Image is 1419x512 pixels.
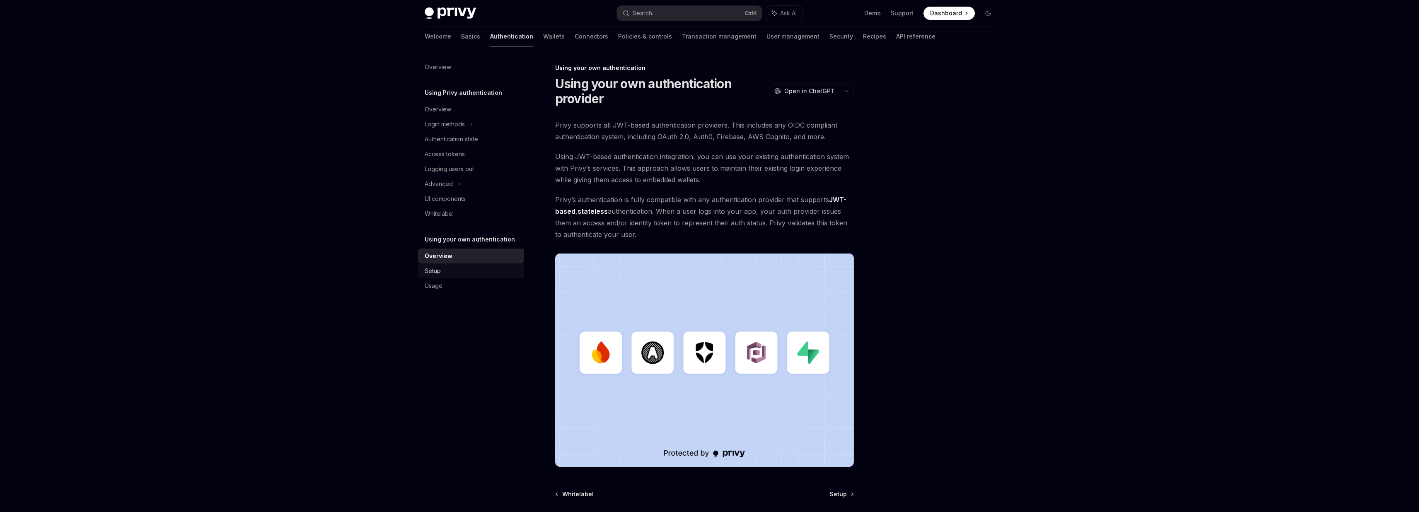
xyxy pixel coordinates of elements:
[425,266,441,276] div: Setup
[769,84,840,98] button: Open in ChatGPT
[461,27,480,46] a: Basics
[418,60,524,75] a: Overview
[425,209,454,219] div: Whitelabel
[981,7,995,20] button: Toggle dark mode
[425,234,515,244] h5: Using your own authentication
[425,194,466,204] div: UI components
[418,191,524,206] a: UI components
[863,27,886,46] a: Recipes
[425,119,465,129] div: Login methods
[490,27,533,46] a: Authentication
[555,194,854,240] span: Privy’s authentication is fully compatible with any authentication provider that supports , authe...
[418,278,524,293] a: Usage
[425,104,451,114] div: Overview
[575,27,608,46] a: Connectors
[418,102,524,117] a: Overview
[425,27,451,46] a: Welcome
[562,490,594,498] span: Whitelabel
[829,490,853,498] a: Setup
[418,132,524,147] a: Authentication state
[425,134,478,144] div: Authentication state
[425,149,465,159] div: Access tokens
[766,6,803,21] button: Ask AI
[896,27,936,46] a: API reference
[418,147,524,162] a: Access tokens
[425,164,474,174] div: Logging users out
[425,7,476,19] img: dark logo
[555,76,766,106] h1: Using your own authentication provider
[829,27,853,46] a: Security
[930,9,962,17] span: Dashboard
[418,263,524,278] a: Setup
[425,88,502,98] h5: Using Privy authentication
[578,207,608,216] a: stateless
[555,64,854,72] div: Using your own authentication
[891,9,914,17] a: Support
[543,27,565,46] a: Wallets
[418,249,524,263] a: Overview
[864,9,881,17] a: Demo
[633,8,656,18] div: Search...
[555,151,854,186] span: Using JWT-based authentication integration, you can use your existing authentication system with ...
[418,206,524,221] a: Whitelabel
[556,490,594,498] a: Whitelabel
[425,62,451,72] div: Overview
[682,27,757,46] a: Transaction management
[555,119,854,142] span: Privy supports all JWT-based authentication providers. This includes any OIDC compliant authentic...
[780,9,797,17] span: Ask AI
[829,490,847,498] span: Setup
[923,7,975,20] a: Dashboard
[555,254,854,467] img: JWT-based auth splash
[425,281,442,291] div: Usage
[784,87,835,95] span: Open in ChatGPT
[425,179,453,189] div: Advanced
[618,27,672,46] a: Policies & controls
[425,251,452,261] div: Overview
[418,162,524,176] a: Logging users out
[745,10,757,17] span: Ctrl K
[766,27,819,46] a: User management
[617,6,762,21] button: Search...CtrlK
